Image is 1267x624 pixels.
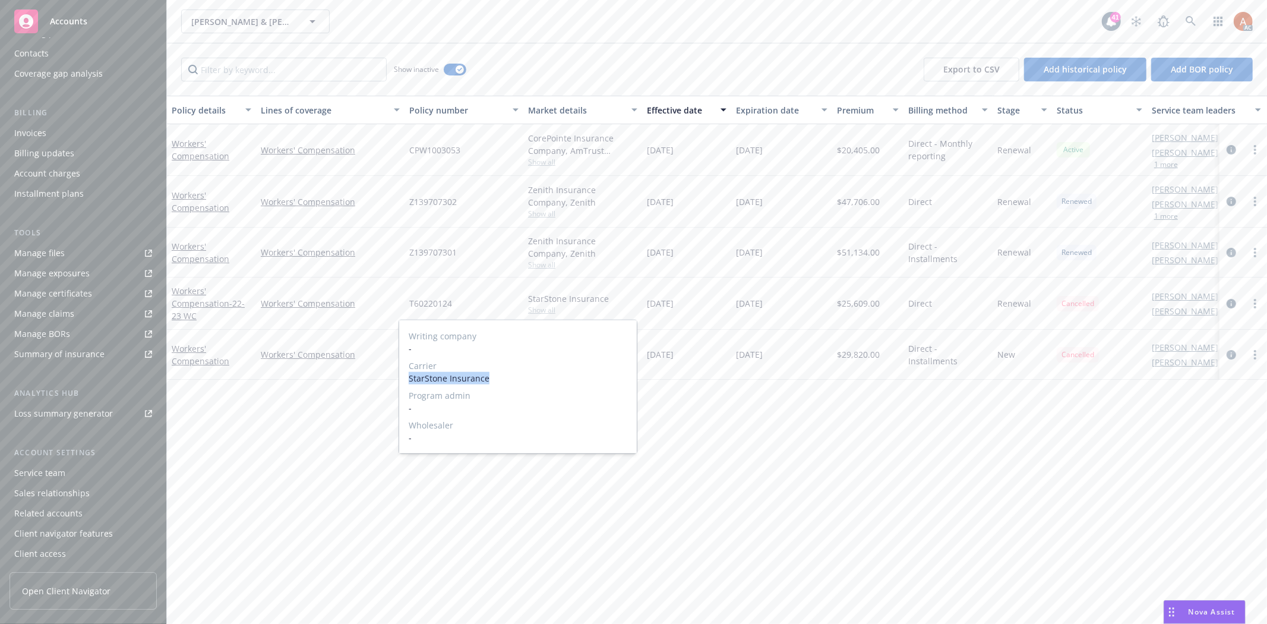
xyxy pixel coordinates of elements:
span: - 22-23 WC [172,298,245,322]
img: photo [1234,12,1253,31]
div: Stage [997,104,1034,116]
span: [DATE] [736,196,763,208]
div: Zenith Insurance Company, Zenith [528,184,637,209]
button: Service team leaders [1147,96,1266,124]
a: [PERSON_NAME] [1152,131,1218,144]
div: Zenith Insurance Company, Zenith [528,235,637,260]
div: Account charges [14,164,80,183]
div: Account settings [10,447,157,459]
div: Status [1057,104,1129,116]
div: Summary of insurance [14,345,105,364]
button: Market details [523,96,642,124]
span: Open Client Navigator [22,585,110,597]
span: $20,405.00 [837,144,880,156]
span: Wholesaler [409,419,627,431]
span: $25,609.00 [837,297,880,310]
a: Stop snowing [1124,10,1148,33]
span: Renewed [1061,247,1092,258]
span: Manage exposures [10,264,157,283]
span: Renewed [1061,196,1092,207]
span: Carrier [409,360,627,372]
span: Show all [528,260,637,270]
span: Renewal [997,246,1031,259]
div: 41 [1110,12,1121,23]
span: Export to CSV [943,64,1000,75]
div: Coverage gap analysis [14,64,103,83]
span: Show inactive [394,64,439,74]
span: Cancelled [1061,349,1094,360]
span: [DATE] [736,297,763,310]
span: Direct - Monthly reporting [908,137,988,162]
a: Workers' Compensation [172,343,229,367]
span: Renewal [997,196,1031,208]
a: Related accounts [10,504,157,523]
span: - [409,431,627,444]
a: more [1248,297,1262,311]
a: [PERSON_NAME] [1152,305,1218,317]
div: Invoices [14,124,46,143]
span: $47,706.00 [837,196,880,208]
div: Manage exposures [14,264,90,283]
span: [DATE] [647,297,674,310]
span: Writing company [409,330,627,342]
span: Direct - Installments [908,240,988,265]
a: [PERSON_NAME] [1152,341,1218,354]
button: Premium [832,96,903,124]
span: Renewal [997,144,1031,156]
div: Manage files [14,244,65,263]
input: Filter by keyword... [181,58,387,81]
span: New [997,348,1015,361]
div: Billing [10,107,157,119]
span: StarStone Insurance [409,372,627,385]
span: Add historical policy [1044,64,1127,75]
div: Contacts [14,44,49,63]
a: Workers' Compensation [261,348,400,361]
span: Program admin [409,389,627,402]
div: Loss summary generator [14,404,113,423]
button: Policy number [405,96,523,124]
a: Switch app [1206,10,1230,33]
div: Policy number [409,104,505,116]
a: [PERSON_NAME] [1152,239,1218,251]
a: Workers' Compensation [261,297,400,310]
div: Related accounts [14,504,83,523]
div: Policy details [172,104,238,116]
a: Invoices [10,124,157,143]
div: Lines of coverage [261,104,387,116]
a: circleInformation [1224,194,1238,209]
a: Sales relationships [10,484,157,503]
a: Client navigator features [10,524,157,543]
a: Coverage gap analysis [10,64,157,83]
span: Direct [908,196,932,208]
a: Workers' Compensation [261,196,400,208]
button: [PERSON_NAME] & [PERSON_NAME] & SONS DAIRY LP [181,10,330,33]
a: circleInformation [1224,348,1238,362]
a: circleInformation [1224,143,1238,157]
span: Show all [528,157,637,167]
span: T60220124 [409,297,452,310]
span: Show all [528,305,637,315]
a: Manage claims [10,304,157,323]
div: Client navigator features [14,524,113,543]
a: Installment plans [10,184,157,203]
div: Market details [528,104,624,116]
a: Workers' Compensation [172,138,229,162]
a: more [1248,194,1262,209]
a: Workers' Compensation [261,246,400,259]
a: Client access [10,544,157,563]
a: Account charges [10,164,157,183]
a: Workers' Compensation [172,285,245,322]
a: Accounts [10,5,157,38]
div: Billing updates [14,144,74,163]
a: more [1248,245,1262,260]
div: Manage claims [14,304,74,323]
span: [DATE] [736,246,763,259]
div: CorePointe Insurance Company, AmTrust Financial Services [528,132,637,157]
button: Nova Assist [1164,600,1246,624]
span: Renewal [997,297,1031,310]
div: Manage certificates [14,284,92,303]
span: Cancelled [1061,298,1094,309]
a: circleInformation [1224,245,1238,260]
button: Stage [993,96,1052,124]
span: [DATE] [736,348,763,361]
